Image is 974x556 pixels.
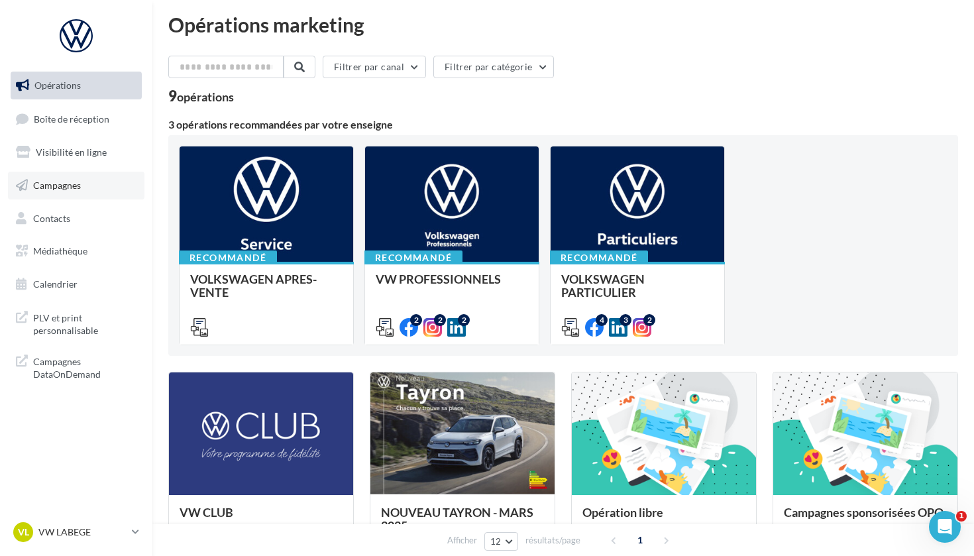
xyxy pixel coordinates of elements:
div: 3 opérations recommandées par votre enseigne [168,119,958,130]
a: Campagnes DataOnDemand [8,347,144,386]
div: Recommandé [179,250,277,265]
span: Visibilité en ligne [36,146,107,158]
span: Campagnes sponsorisées OPO [784,505,944,520]
a: PLV et print personnalisable [8,304,144,343]
span: VOLKSWAGEN APRES-VENTE [190,272,317,300]
div: 9 [168,89,234,103]
span: VW PROFESSIONNELS [376,272,501,286]
div: Opérations marketing [168,15,958,34]
a: Visibilité en ligne [8,139,144,166]
span: Boîte de réception [34,113,109,124]
div: 2 [434,314,446,326]
span: Opération libre [582,505,663,520]
div: 2 [410,314,422,326]
button: Filtrer par canal [323,56,426,78]
span: NOUVEAU TAYRON - MARS 2025 [381,505,533,533]
span: VW CLUB [180,505,233,520]
span: Médiathèque [33,245,87,256]
a: Contacts [8,205,144,233]
span: 1 [629,529,651,551]
span: Campagnes DataOnDemand [33,353,136,381]
span: Afficher [447,534,477,547]
iframe: Intercom live chat [929,511,961,543]
p: VW LABEGE [38,526,127,539]
span: VL [18,526,29,539]
span: Campagnes [33,180,81,191]
div: 4 [596,314,608,326]
button: Filtrer par catégorie [433,56,554,78]
div: 2 [643,314,655,326]
a: Boîte de réception [8,105,144,133]
span: Contacts [33,212,70,223]
div: Recommandé [364,250,462,265]
a: Campagnes [8,172,144,199]
span: 12 [490,536,502,547]
span: 1 [956,511,967,522]
span: PLV et print personnalisable [33,309,136,337]
span: résultats/page [525,534,580,547]
div: 2 [458,314,470,326]
button: 12 [484,532,518,551]
div: opérations [177,91,234,103]
div: 3 [620,314,631,326]
a: VL VW LABEGE [11,520,142,545]
div: Recommandé [550,250,648,265]
a: Calendrier [8,270,144,298]
span: VOLKSWAGEN PARTICULIER [561,272,645,300]
span: Opérations [34,80,81,91]
a: Opérations [8,72,144,99]
span: Calendrier [33,278,78,290]
a: Médiathèque [8,237,144,265]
